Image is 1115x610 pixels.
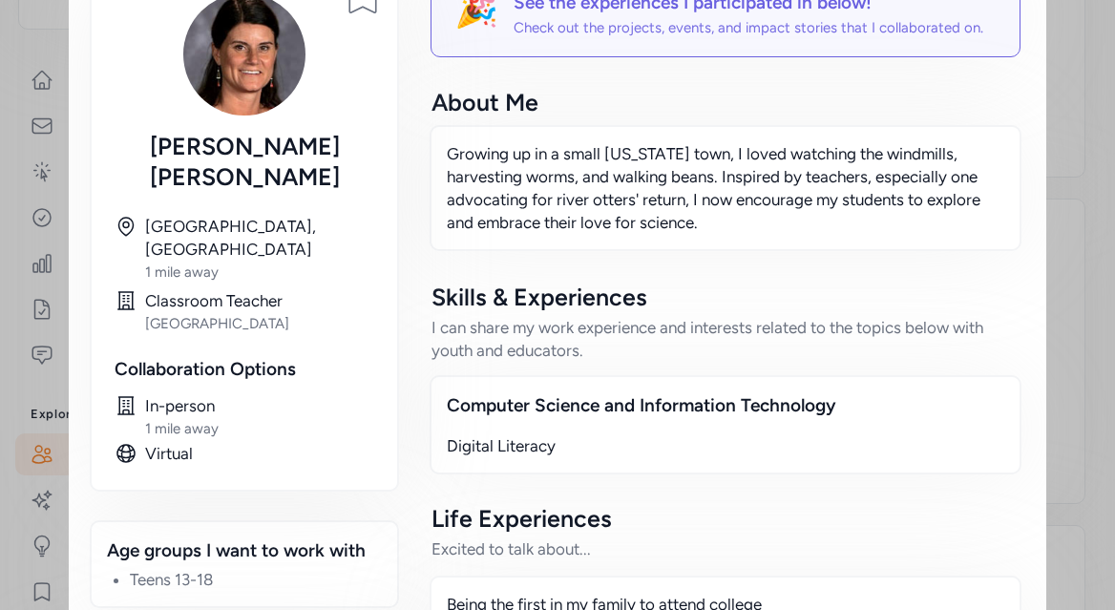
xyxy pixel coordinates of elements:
div: Classroom Teacher [145,289,374,312]
div: Check out the projects, events, and impact stories that I collaborated on. [514,18,983,37]
div: Collaboration Options [115,356,374,383]
li: Teens 13-18 [130,568,382,591]
div: [GEOGRAPHIC_DATA] [145,314,374,333]
div: 1 mile away [145,419,374,438]
p: Growing up in a small [US_STATE] town, I loved watching the windmills, harvesting worms, and walk... [447,142,1004,234]
div: Skills & Experiences [431,282,1020,312]
div: Digital Literacy [447,434,1004,457]
div: In-person [145,394,374,417]
div: [PERSON_NAME] [PERSON_NAME] [115,131,374,192]
div: Computer Science and Information Technology [447,392,1004,419]
div: I can share my work experience and interests related to the topics below with youth and educators. [431,316,1020,362]
div: [GEOGRAPHIC_DATA], [GEOGRAPHIC_DATA] [145,215,374,261]
div: Life Experiences [431,503,1020,534]
div: 1 mile away [145,263,374,282]
div: Virtual [145,442,374,465]
div: Excited to talk about... [431,537,1020,560]
div: Age groups I want to work with [107,537,382,564]
div: About Me [431,87,1020,117]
